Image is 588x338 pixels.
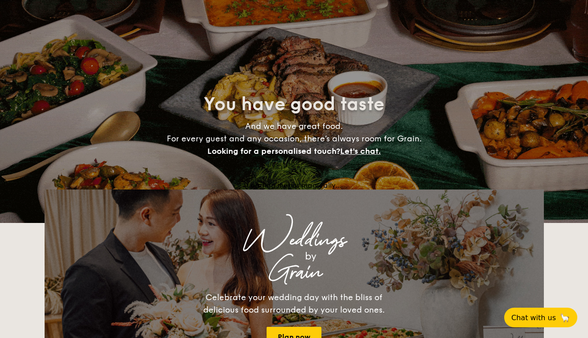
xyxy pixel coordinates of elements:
[504,308,577,327] button: Chat with us🦙
[123,232,465,248] div: Weddings
[194,291,395,316] div: Celebrate your wedding day with the bliss of delicious food surrounded by your loved ones.
[511,313,556,322] span: Chat with us
[340,146,381,156] span: Let's chat.
[156,248,465,264] div: by
[559,313,570,323] span: 🦙
[45,181,544,190] div: Loading menus magically...
[123,264,465,280] div: Grain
